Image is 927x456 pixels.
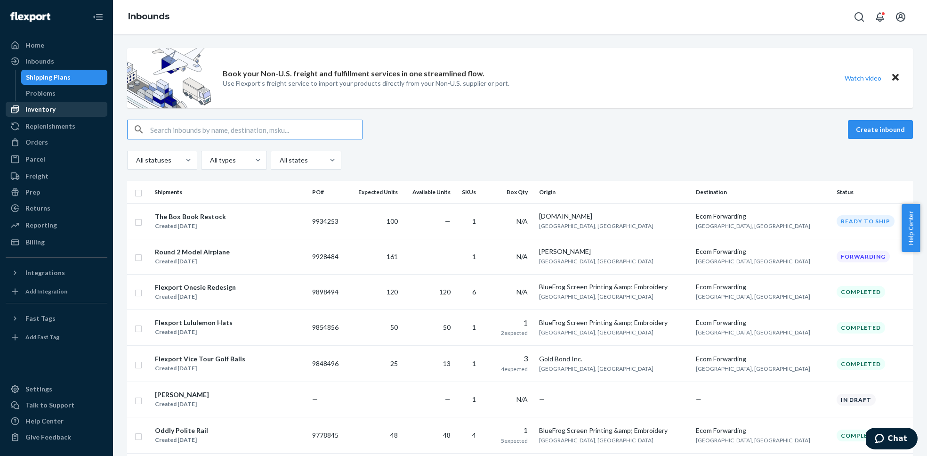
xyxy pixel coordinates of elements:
[696,282,829,292] div: Ecom Forwarding
[25,432,71,442] div: Give Feedback
[128,11,169,22] a: Inbounds
[308,181,347,204] th: PO#
[871,8,889,26] button: Open notifications
[26,73,71,82] div: Shipping Plans
[347,181,402,204] th: Expected Units
[150,120,362,139] input: Search inbounds by name, destination, msku...
[692,181,833,204] th: Destination
[25,416,64,426] div: Help Center
[25,220,57,230] div: Reporting
[135,155,136,165] input: All statuses
[390,323,398,331] span: 50
[454,181,484,204] th: SKUs
[837,322,885,334] div: Completed
[443,359,451,367] span: 13
[866,428,918,451] iframe: Opens a widget where you can chat to one of our agents
[6,235,107,250] a: Billing
[155,435,208,445] div: Created [DATE]
[889,71,902,85] button: Close
[155,354,245,364] div: Flexport Vice Tour Golf Balls
[6,201,107,216] a: Returns
[472,395,476,403] span: 1
[837,215,895,227] div: Ready to ship
[155,283,236,292] div: Flexport Onesie Redesign
[155,247,230,257] div: Round 2 Model Airplane
[312,395,318,403] span: —
[6,284,107,299] a: Add Integration
[6,218,107,233] a: Reporting
[6,382,107,397] a: Settings
[223,68,484,79] p: Book your Non-U.S. freight and fulfillment services in one streamlined flow.
[6,102,107,117] a: Inventory
[25,287,67,295] div: Add Integration
[279,155,280,165] input: All states
[155,221,226,231] div: Created [DATE]
[121,3,177,31] ol: breadcrumbs
[25,122,75,131] div: Replenishments
[516,252,528,261] span: N/A
[472,288,476,296] span: 6
[539,222,653,229] span: [GEOGRAPHIC_DATA], [GEOGRAPHIC_DATA]
[25,171,48,181] div: Freight
[6,38,107,53] a: Home
[402,181,454,204] th: Available Units
[25,57,54,66] div: Inbounds
[539,426,688,435] div: BlueFrog Screen Printing &amp; Embroidery
[6,398,107,413] button: Talk to Support
[10,12,50,22] img: Flexport logo
[696,365,810,372] span: [GEOGRAPHIC_DATA], [GEOGRAPHIC_DATA]
[837,394,876,406] div: In draft
[696,222,810,229] span: [GEOGRAPHIC_DATA], [GEOGRAPHIC_DATA]
[696,354,829,364] div: Ecom Forwarding
[387,217,398,225] span: 100
[387,288,398,296] span: 120
[89,8,107,26] button: Close Navigation
[838,71,887,85] button: Watch video
[151,181,308,204] th: Shipments
[25,105,56,114] div: Inventory
[155,318,233,327] div: Flexport Lululemon Hats
[25,314,56,323] div: Fast Tags
[6,152,107,167] a: Parcel
[902,204,920,252] span: Help Center
[25,400,74,410] div: Talk to Support
[837,430,885,441] div: Completed
[308,417,347,454] td: 9778845
[308,204,347,239] td: 9934253
[155,257,230,266] div: Created [DATE]
[696,247,829,256] div: Ecom Forwarding
[837,251,890,262] div: Forwarding
[155,390,209,399] div: [PERSON_NAME]
[25,384,52,394] div: Settings
[308,239,347,274] td: 9928484
[223,79,509,88] p: Use Flexport’s freight service to import your products directly from your Non-U.S. supplier or port.
[155,212,226,221] div: The Box Book Restock
[516,288,528,296] span: N/A
[387,252,398,261] span: 161
[308,346,347,382] td: 9848496
[25,41,44,50] div: Home
[155,399,209,409] div: Created [DATE]
[6,430,107,445] button: Give Feedback
[443,323,451,331] span: 50
[390,431,398,439] span: 48
[6,311,107,326] button: Fast Tags
[6,135,107,150] a: Orders
[501,437,528,444] span: 5 expected
[21,86,108,101] a: Problems
[25,237,45,247] div: Billing
[696,426,829,435] div: Ecom Forwarding
[472,323,476,331] span: 1
[696,258,810,265] span: [GEOGRAPHIC_DATA], [GEOGRAPHIC_DATA]
[487,425,528,436] div: 1
[539,395,545,403] span: —
[6,54,107,69] a: Inbounds
[155,364,245,373] div: Created [DATE]
[487,353,528,364] div: 3
[516,395,528,403] span: N/A
[833,181,913,204] th: Status
[837,358,885,370] div: Completed
[848,120,913,139] button: Create inbound
[696,318,829,327] div: Ecom Forwarding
